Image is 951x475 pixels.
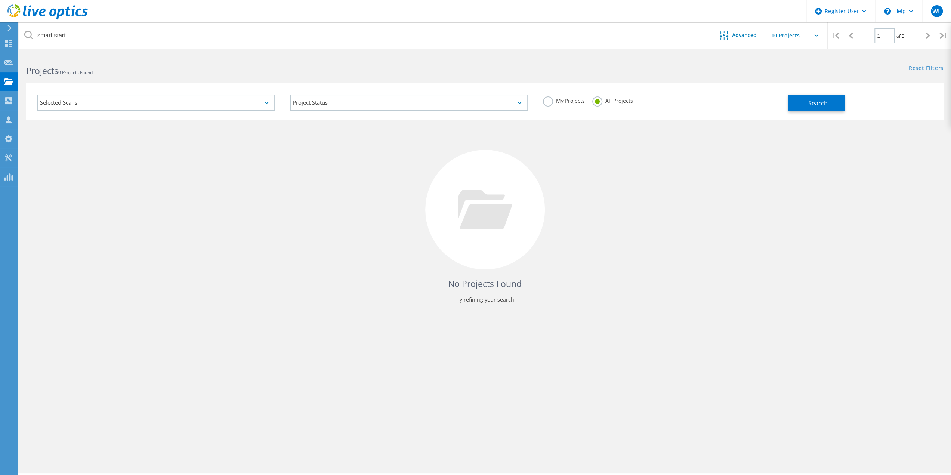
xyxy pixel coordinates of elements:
span: of 0 [896,33,904,39]
a: Reset Filters [909,65,944,72]
span: 0 Projects Found [58,69,93,75]
span: Search [808,99,828,107]
div: Selected Scans [37,95,275,111]
h4: No Projects Found [34,278,936,290]
div: | [828,22,843,49]
button: Search [788,95,845,111]
a: Live Optics Dashboard [7,16,88,21]
span: Advanced [732,33,757,38]
div: Project Status [290,95,528,111]
svg: \n [884,8,891,15]
label: My Projects [543,96,585,104]
div: | [936,22,951,49]
label: All Projects [592,96,633,104]
span: WL [932,8,941,14]
b: Projects [26,65,58,77]
p: Try refining your search. [34,294,936,306]
input: Search projects by name, owner, ID, company, etc [19,22,708,49]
